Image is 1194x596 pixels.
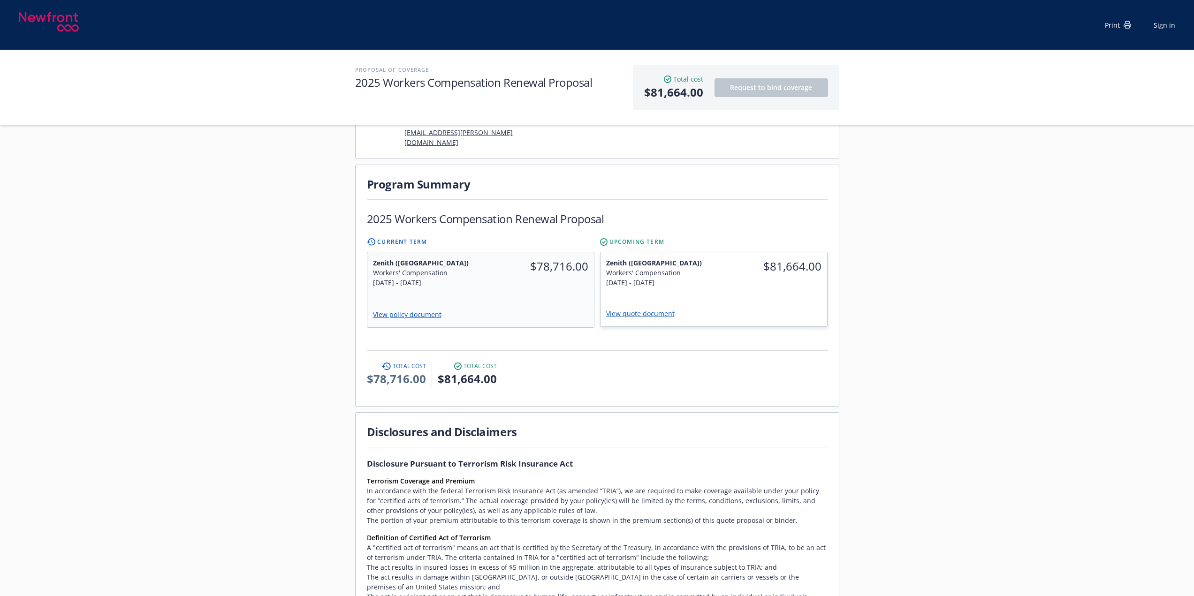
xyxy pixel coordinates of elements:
span: Total cost [393,362,426,370]
span: The portion of your premium attributable to this terrorism coverage is shown in the premium secti... [367,515,828,525]
div: Print [1105,20,1131,30]
span: $78,716.00 [486,258,588,275]
h2: Proposal of coverage [355,65,624,75]
h1: Disclosures and Disclaimers [367,424,828,439]
div: Workers' Compensation [373,268,475,278]
span: $78,716.00 [367,370,426,387]
li: The act results in damage within [GEOGRAPHIC_DATA], or outside [GEOGRAPHIC_DATA] in the case of c... [367,572,828,592]
a: Sign in [1154,20,1175,30]
div: [DATE] - [DATE] [373,278,475,287]
div: Workers' Compensation [606,268,708,278]
span: Total cost [673,74,703,84]
li: The act results in insured losses in excess of $5 million in the aggregate, attributable to all t... [367,562,828,572]
button: Request to bind coverage [715,78,828,97]
span: $81,664.00 [719,258,821,275]
h1: 2025 Workers Compensation Renewal Proposal [367,211,604,226]
span: Total cost [464,362,497,370]
h1: Program Summary [367,176,828,192]
h1: 2025 Workers Compensation Renewal Proposal [355,75,624,90]
span: Current Term [377,238,427,246]
a: View policy document [373,310,449,319]
span: $81,664.00 [438,370,497,387]
div: [DATE] - [DATE] [606,278,708,287]
span: $81,664.00 [644,84,703,101]
h1: Disclosure Pursuant to Terrorism Risk Insurance Act [367,459,828,468]
span: Zenith ([GEOGRAPHIC_DATA]) [373,258,475,268]
span: In accordance with the federal Terrorism Risk Insurance Act (as amended “TRIA”), we are required ... [367,486,828,515]
strong: Definition of Certified Act of Terrorism [367,533,491,542]
strong: Terrorism Coverage and Premium [367,476,475,485]
a: View quote document [606,309,682,318]
span: Zenith ([GEOGRAPHIC_DATA]) [606,258,708,268]
span: Upcoming Term [609,238,665,246]
span: Request to bind coverage [730,83,812,92]
a: [EMAIL_ADDRESS][PERSON_NAME][DOMAIN_NAME] [404,128,513,147]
